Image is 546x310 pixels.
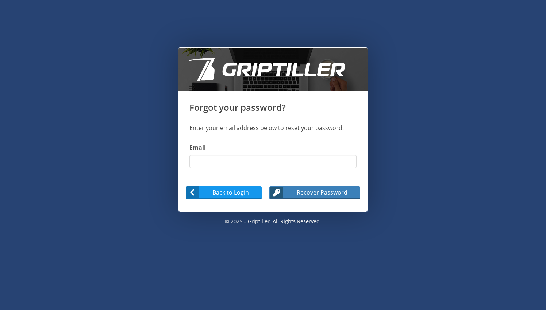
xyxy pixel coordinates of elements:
button: Recover Password [269,186,360,199]
span: Back to Login [200,188,262,197]
p: Enter your email address below to reset your password. [189,123,357,132]
label: Email [189,143,357,152]
span: Recover Password [284,188,360,197]
p: © 2025 – Griptiller. All rights reserved. [178,212,368,231]
h1: Forgot your password? [189,102,357,118]
a: Back to Login [186,186,262,199]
